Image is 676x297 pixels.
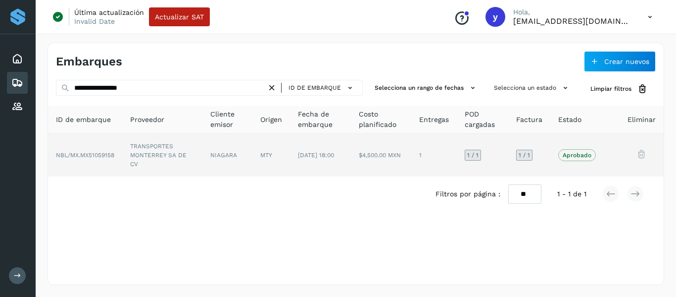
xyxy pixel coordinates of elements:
[56,152,114,159] span: NBL/MX.MX51059158
[252,134,290,177] td: MTY
[465,109,500,130] span: POD cargadas
[7,96,28,118] div: Proveedores
[359,109,403,130] span: Costo planificado
[351,134,411,177] td: $4,500.00 MXN
[210,109,244,130] span: Cliente emisor
[298,109,343,130] span: Fecha de embarque
[122,134,202,177] td: TRANSPORTES MONTERREY SA DE CV
[411,134,457,177] td: 1
[557,189,586,199] span: 1 - 1 de 1
[371,80,482,96] button: Selecciona un rango de fechas
[155,13,204,20] span: Actualizar SAT
[419,115,449,125] span: Entregas
[513,16,632,26] p: yortega@niagarawater.com
[202,134,252,177] td: NIAGARA
[604,58,649,65] span: Crear nuevos
[435,189,500,199] span: Filtros por página :
[289,83,341,92] span: ID de embarque
[628,115,656,125] span: Eliminar
[467,152,479,158] span: 1 / 1
[7,48,28,70] div: Inicio
[516,115,542,125] span: Factura
[286,81,358,95] button: ID de embarque
[558,115,581,125] span: Estado
[490,80,575,96] button: Selecciona un estado
[519,152,530,158] span: 1 / 1
[298,152,334,159] span: [DATE] 18:00
[582,80,656,98] button: Limpiar filtros
[74,8,144,17] p: Última actualización
[130,115,164,125] span: Proveedor
[56,55,122,69] h4: Embarques
[7,72,28,94] div: Embarques
[260,115,282,125] span: Origen
[563,152,591,159] p: Aprobado
[584,51,656,72] button: Crear nuevos
[56,115,111,125] span: ID de embarque
[590,84,631,93] span: Limpiar filtros
[74,17,115,26] p: Invalid Date
[149,7,210,26] button: Actualizar SAT
[513,8,632,16] p: Hola,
